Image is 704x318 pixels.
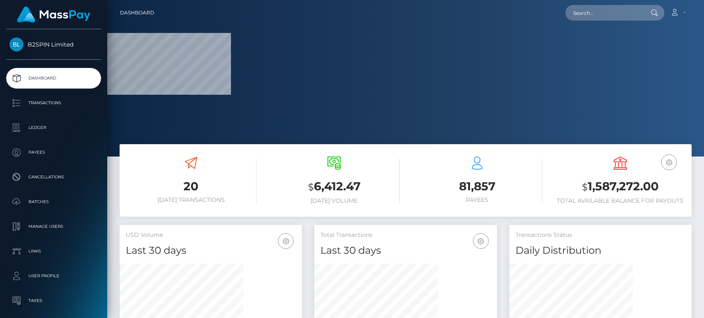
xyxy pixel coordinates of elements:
a: Transactions [6,93,101,113]
small: $ [582,181,588,193]
h4: Last 30 days [126,243,296,258]
h5: USD Volume [126,231,296,239]
p: Manage Users [9,220,98,233]
p: User Profile [9,270,98,282]
p: Taxes [9,295,98,307]
p: Batches [9,196,98,208]
img: B2SPIN Limited [9,37,24,51]
small: $ [308,181,314,193]
a: User Profile [6,266,101,286]
h6: Total Available Balance for Payouts [555,197,685,204]
p: Transactions [9,97,98,109]
h3: 1,587,272.00 [555,178,685,195]
h3: 6,412.47 [269,178,400,195]
a: Dashboard [6,68,101,89]
h6: [DATE] Volume [269,197,400,204]
img: MassPay Logo [17,7,90,23]
a: Dashboard [120,4,154,21]
a: Ledger [6,117,101,138]
a: Batches [6,192,101,212]
h3: 81,857 [412,178,543,194]
h4: Daily Distribution [516,243,685,258]
p: Payees [9,146,98,159]
h5: Transactions Status [516,231,685,239]
h6: [DATE] Transactions [126,196,257,203]
a: Manage Users [6,216,101,237]
p: Ledger [9,122,98,134]
p: Cancellations [9,171,98,183]
h6: Payees [412,196,543,203]
h3: 20 [126,178,257,194]
input: Search... [565,5,643,21]
h4: Last 30 days [320,243,490,258]
a: Taxes [6,290,101,311]
span: B2SPIN Limited [6,41,101,48]
p: Dashboard [9,72,98,84]
a: Links [6,241,101,262]
a: Cancellations [6,167,101,187]
a: Payees [6,142,101,163]
p: Links [9,245,98,257]
h5: Total Transactions [320,231,490,239]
